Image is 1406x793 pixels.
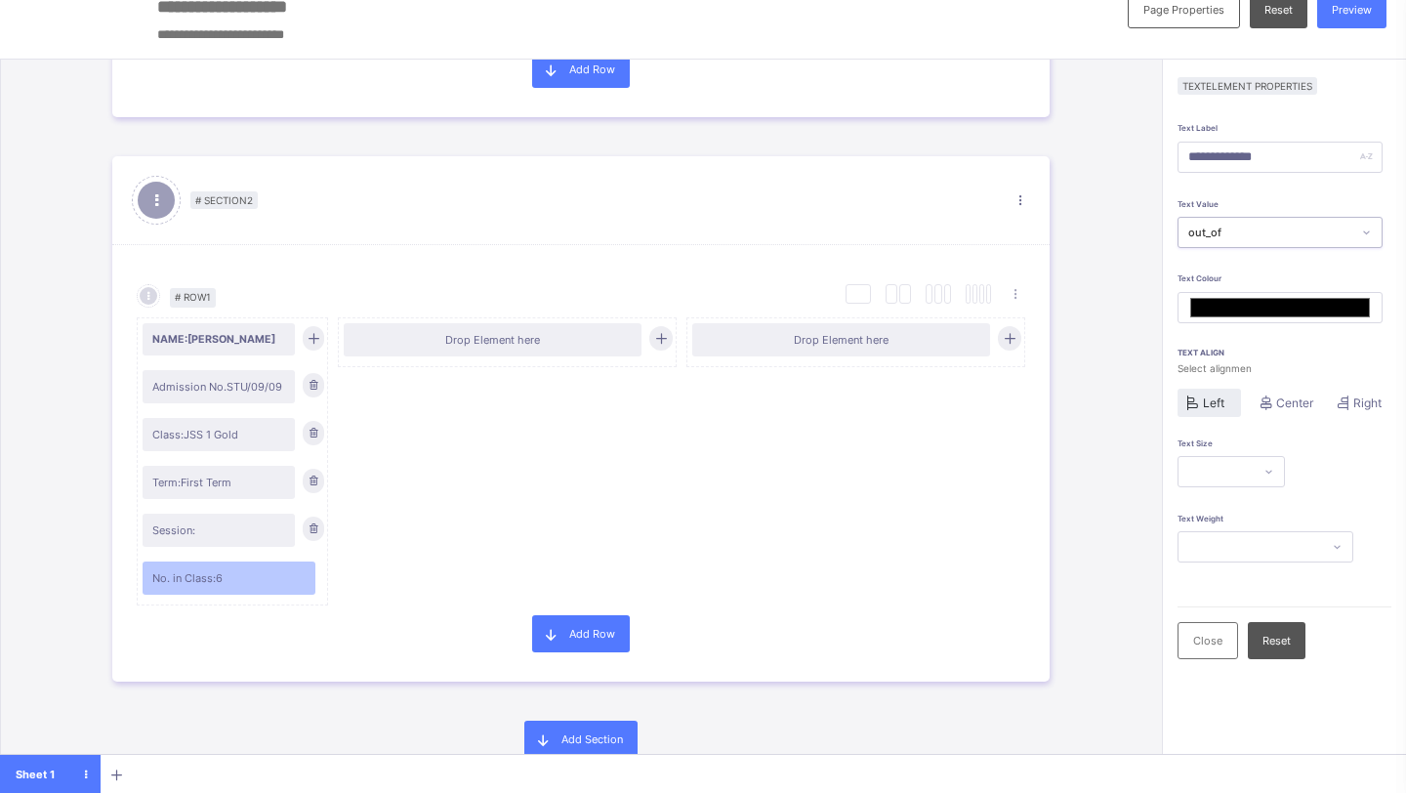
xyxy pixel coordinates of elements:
[1178,273,1221,283] span: Text Colour
[1178,348,1391,357] span: Text Align
[1332,3,1372,17] span: Preview
[1178,123,1218,133] span: Text Label
[1178,199,1219,209] span: Text Value
[190,191,258,209] span: # Section 2
[569,63,615,76] span: Add Row
[152,333,285,346] span: NAME: [PERSON_NAME]
[1276,396,1313,410] span: Center
[1143,3,1224,17] span: Page Properties
[152,380,285,394] span: Admission No. STU/09/09
[353,333,632,347] div: Drop Element here
[561,732,623,746] span: Add Section
[1178,362,1391,374] span: Select alignmen
[702,333,980,347] div: Drop Element here
[152,428,285,441] span: Class: JSS 1 Gold
[1262,634,1291,647] span: Reset
[1178,77,1317,95] span: Text Element Properties
[1178,438,1213,448] span: Text Size
[170,288,216,308] span: # Row 1
[152,523,285,537] span: Session:
[152,476,285,489] span: Term: First Term
[1193,634,1222,647] span: Close
[112,137,1050,701] div: # Section2 # Row1 NAME:[PERSON_NAME]Admission No.STU/09/09Class:JSS 1 GoldTerm:First TermSession:...
[1178,514,1223,523] span: Text Weight
[1203,396,1224,410] span: Left
[569,627,615,641] span: Add Row
[1188,226,1352,239] div: out_of
[1353,396,1382,410] span: Right
[1264,3,1293,17] span: Reset
[152,571,306,585] span: No. in Class: 6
